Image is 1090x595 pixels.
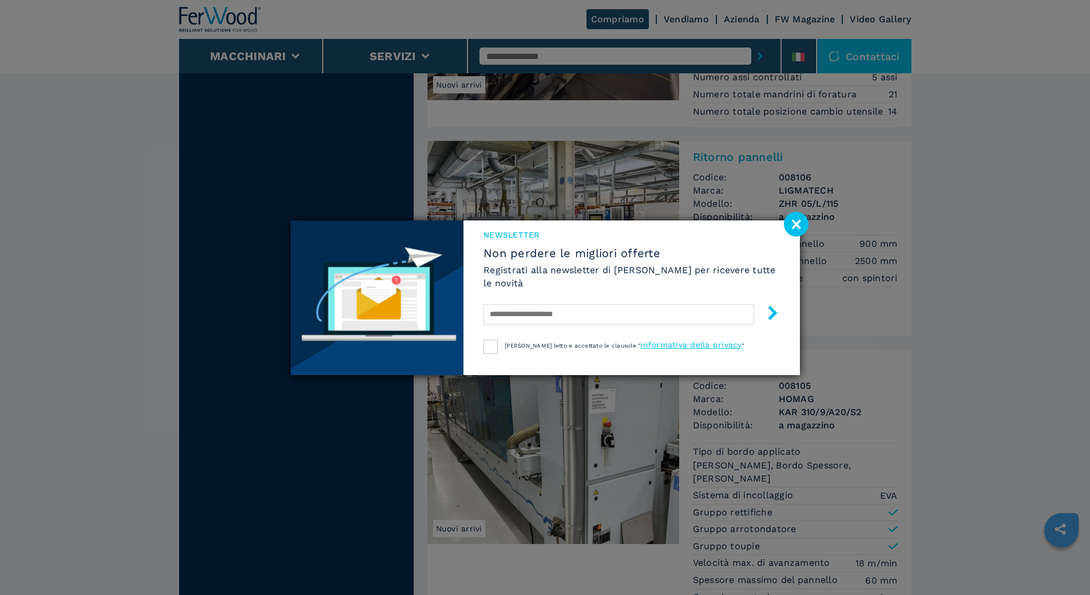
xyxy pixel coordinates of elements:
[754,301,780,328] button: submit-button
[291,220,464,375] img: Newsletter image
[640,340,742,349] a: informativa della privacy
[483,263,779,290] h6: Registrati alla newsletter di [PERSON_NAME] per ricevere tutte le novità
[483,246,779,260] span: Non perdere le migliori offerte
[505,342,640,349] span: [PERSON_NAME] letto e accettato le clausole "
[483,229,779,241] span: NEWSLETTER
[742,342,744,349] span: "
